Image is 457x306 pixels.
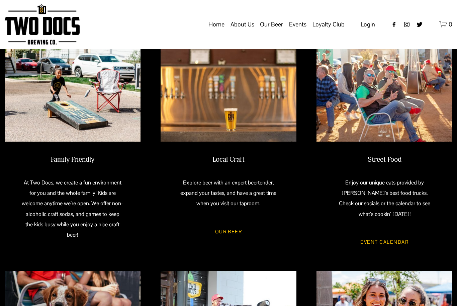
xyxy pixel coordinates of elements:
h2: Local Craft [178,155,280,164]
a: twitter-unauth [416,21,423,28]
h2: Family Friendly [21,155,123,164]
a: Facebook [391,21,397,28]
a: Event Calendar [351,233,419,251]
img: A girl playing cornhole outdoors on a sunny day, with parked cars and a building in the backgroun... [5,39,141,142]
a: Our Beer [205,222,252,240]
img: People sitting and socializing outdoors at a festival or event in the late afternoon, with some p... [316,39,452,142]
a: folder dropdown [231,18,254,31]
a: instagram-unauth [403,21,410,28]
a: Home [208,18,224,31]
span: 0 [449,20,452,28]
span: Loyalty Club [312,19,345,30]
h2: Street Food [334,155,436,164]
span: About Us [231,19,254,30]
p: At Two Docs, we create a fun environment for you and the whole family! Kids are welcome anytime w... [21,177,123,240]
a: folder dropdown [312,18,345,31]
a: folder dropdown [289,18,306,31]
span: Events [289,19,306,30]
p: Explore beer with an expert beertender, expand your tastes, and have a great time when you visit ... [178,177,280,209]
img: Two Docs Brewing Co. [5,4,80,45]
a: 0 items in cart [439,20,453,28]
a: Login [361,19,375,30]
p: Enjoy our unique eats provided by [PERSON_NAME]’s best food trucks. Check our socials or the cale... [334,177,436,219]
img: A glass of beer with the logo of Two Docs Brewing Company, placed on a bar counter with a blurred... [161,39,296,142]
a: folder dropdown [260,18,283,31]
span: Our Beer [260,19,283,30]
span: Login [361,20,375,28]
